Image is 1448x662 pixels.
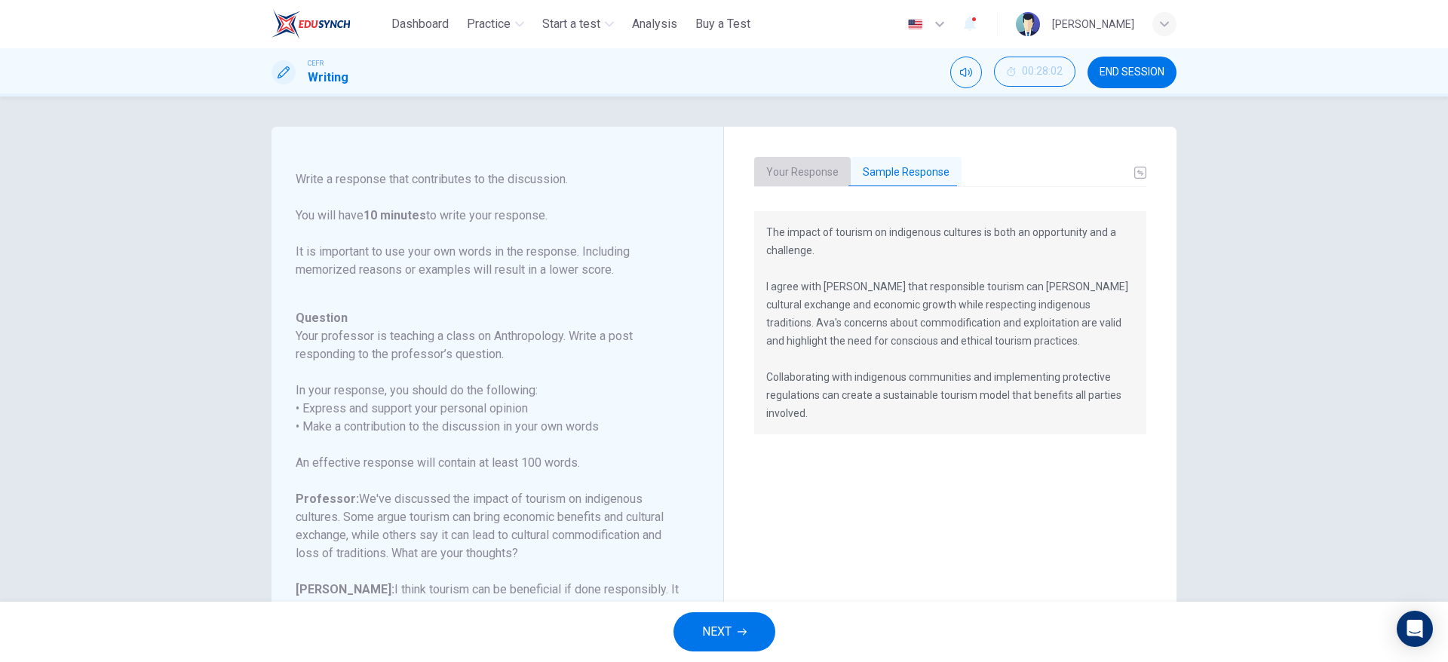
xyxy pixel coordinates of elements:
[296,62,681,297] h6: Directions
[296,581,681,635] h6: I think tourism can be beneficial if done responsibly. It can provide financial resources and cul...
[1022,66,1063,78] span: 00:28:02
[950,57,982,88] div: Mute
[296,490,681,562] h6: We've discussed the impact of tourism on indigenous cultures. Some argue tourism can bring econom...
[689,11,756,38] button: Buy a Test
[695,15,750,33] span: Buy a Test
[271,9,385,39] a: ELTC logo
[626,11,683,38] button: Analysis
[296,454,681,472] h6: An effective response will contain at least 100 words.
[271,9,351,39] img: ELTC logo
[632,15,677,33] span: Analysis
[1088,57,1176,88] button: END SESSION
[851,157,962,188] button: Sample Response
[702,621,732,642] span: NEXT
[994,57,1075,87] button: 00:28:02
[296,80,681,279] p: For this task, you will read an online discussion. A professor has posted a question about a topi...
[542,15,600,33] span: Start a test
[1016,12,1040,36] img: Profile picture
[364,208,426,222] b: 10 minutes
[1397,611,1433,647] div: Open Intercom Messenger
[391,15,449,33] span: Dashboard
[296,309,681,327] h6: Question
[296,582,394,596] b: [PERSON_NAME]:
[308,69,348,87] h1: Writing
[1100,66,1164,78] span: END SESSION
[754,157,851,188] button: Your Response
[754,157,1146,188] div: basic tabs example
[673,612,775,651] button: NEXT
[766,223,1134,422] p: The impact of tourism on indigenous cultures is both an opportunity and a challenge. I agree with...
[385,11,455,38] button: Dashboard
[1052,15,1134,33] div: [PERSON_NAME]
[994,57,1075,88] div: Hide
[296,327,681,363] h6: Your professor is teaching a class on Anthropology. Write a post responding to the professor’s qu...
[461,11,530,38] button: Practice
[296,492,359,506] b: Professor:
[536,11,620,38] button: Start a test
[467,15,511,33] span: Practice
[308,58,324,69] span: CEFR
[906,19,925,30] img: en
[296,382,681,436] h6: In your response, you should do the following: • Express and support your personal opinion • Make...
